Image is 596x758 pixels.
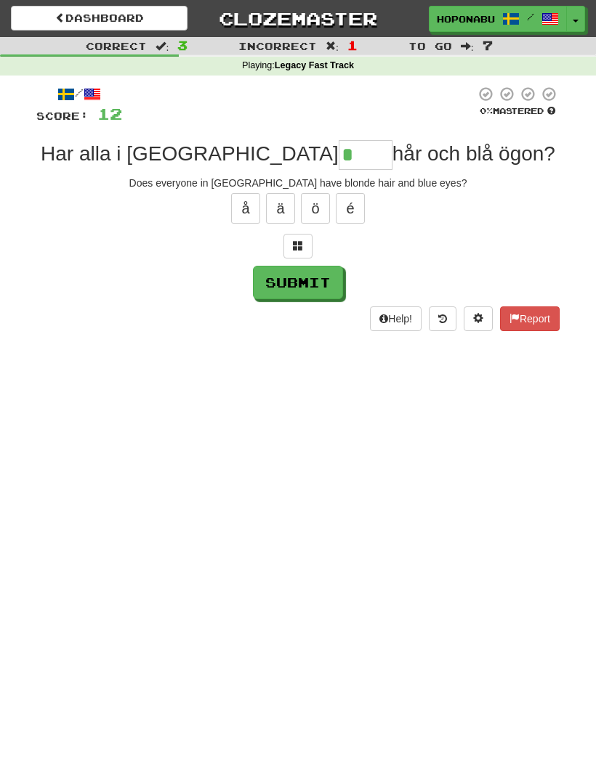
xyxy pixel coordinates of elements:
button: Switch sentence to multiple choice alt+p [283,234,313,258]
span: To go [408,40,452,52]
span: Correct [86,40,147,52]
div: / [36,86,122,104]
span: hår och blå ögon? [392,142,555,165]
button: Help! [370,306,422,331]
a: Clozemaster [209,6,386,31]
button: é [336,193,365,224]
span: Har alla i [GEOGRAPHIC_DATA] [41,142,339,165]
button: å [231,193,260,224]
span: 3 [177,38,188,52]
span: 12 [97,105,122,123]
span: : [156,41,169,51]
span: Score: [36,110,89,122]
strong: Legacy Fast Track [275,60,354,70]
a: HopOnABus / [429,6,567,32]
span: 0 % [480,106,493,115]
div: Does everyone in [GEOGRAPHIC_DATA] have blonde hair and blue eyes? [36,176,560,190]
button: Report [500,306,560,331]
span: Incorrect [238,40,317,52]
span: / [527,12,534,22]
span: 7 [483,38,493,52]
span: : [326,41,339,51]
button: Submit [253,266,343,299]
button: ä [266,193,295,224]
button: Round history (alt+y) [429,306,456,331]
button: ö [301,193,330,224]
div: Mastered [475,105,560,117]
span: HopOnABus [437,12,495,25]
span: 1 [347,38,358,52]
a: Dashboard [11,6,188,30]
span: : [461,41,474,51]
